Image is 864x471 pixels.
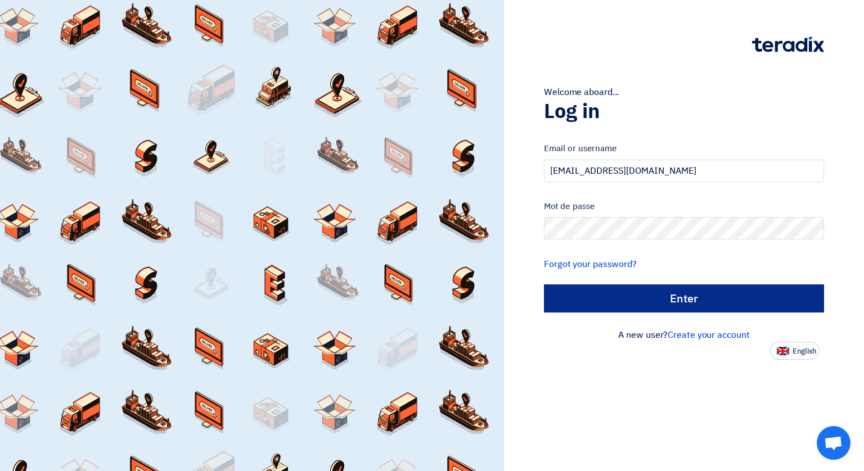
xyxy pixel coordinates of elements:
[544,284,824,313] input: Enter
[752,37,824,52] img: Teradix logo
[618,328,749,342] font: A new user?
[544,200,824,213] label: Mot de passe
[668,328,749,342] a: Create your account
[544,142,824,155] label: Email or username
[544,99,824,124] h1: Log in
[770,342,820,360] button: English
[544,257,637,271] a: Forgot your password?
[817,426,850,460] a: Open chat
[793,347,816,355] span: English
[777,347,789,355] img: en-US.png
[544,160,824,182] input: Enter your business email or username...
[544,85,824,99] div: Welcome aboard...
